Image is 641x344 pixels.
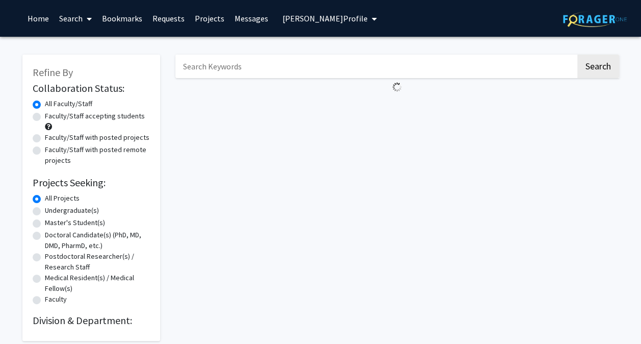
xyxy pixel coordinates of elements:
label: All Projects [45,193,80,204]
label: Postdoctoral Researcher(s) / Research Staff [45,251,150,273]
label: Master's Student(s) [45,217,105,228]
label: All Faculty/Staff [45,99,92,109]
h2: Division & Department: [33,314,150,327]
nav: Page navigation [175,96,619,119]
button: Search [577,55,619,78]
a: Requests [147,1,190,36]
a: Projects [190,1,229,36]
h2: Collaboration Status: [33,82,150,94]
label: Undergraduate(s) [45,205,99,216]
a: Bookmarks [97,1,147,36]
label: Medical Resident(s) / Medical Fellow(s) [45,273,150,294]
a: Search [54,1,97,36]
label: Faculty/Staff with posted remote projects [45,144,150,166]
label: Faculty/Staff accepting students [45,111,145,121]
img: ForagerOne Logo [563,11,627,27]
img: Loading [388,78,406,96]
a: Home [22,1,54,36]
input: Search Keywords [175,55,576,78]
span: [PERSON_NAME] Profile [283,13,368,23]
a: Messages [229,1,273,36]
span: Refine By [33,66,73,79]
h2: Projects Seeking: [33,177,150,189]
label: Faculty/Staff with posted projects [45,132,149,143]
label: Doctoral Candidate(s) (PhD, MD, DMD, PharmD, etc.) [45,230,150,251]
label: Faculty [45,294,67,305]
